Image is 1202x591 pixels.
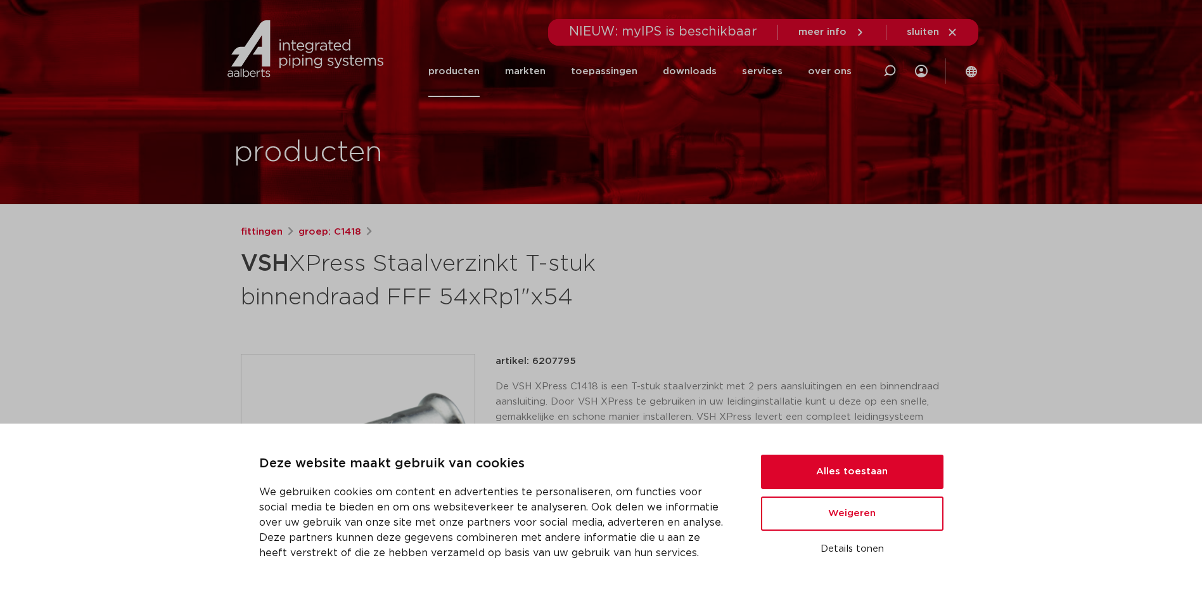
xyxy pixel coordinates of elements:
button: Weigeren [761,497,943,531]
button: Details tonen [761,538,943,560]
strong: VSH [241,252,289,275]
h1: producten [234,133,383,173]
h1: XPress Staalverzinkt T-stuk binnendraad FFF 54xRp1"x54 [241,245,717,313]
div: my IPS [915,46,928,97]
p: We gebruiken cookies om content en advertenties te personaliseren, om functies voor social media ... [259,484,731,561]
button: Alles toestaan [761,455,943,489]
a: meer info [798,27,866,38]
a: fittingen [241,224,283,240]
span: NIEUW: myIPS is beschikbaar [569,25,757,38]
a: toepassingen [571,46,637,97]
p: artikel: 6207795 [496,354,576,369]
a: markten [505,46,546,97]
a: sluiten [907,27,958,38]
p: De VSH XPress C1418 is een T-stuk staalverzinkt met 2 pers aansluitingen en een binnendraad aansl... [496,379,962,440]
a: downloads [663,46,717,97]
a: groep: C1418 [298,224,361,240]
nav: Menu [428,46,852,97]
a: producten [428,46,480,97]
p: Deze website maakt gebruik van cookies [259,454,731,474]
a: services [742,46,783,97]
span: sluiten [907,27,939,37]
span: meer info [798,27,847,37]
a: over ons [808,46,852,97]
img: Product Image for VSH XPress Staalverzinkt T-stuk binnendraad FFF 54xRp1"x54 [241,354,475,588]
